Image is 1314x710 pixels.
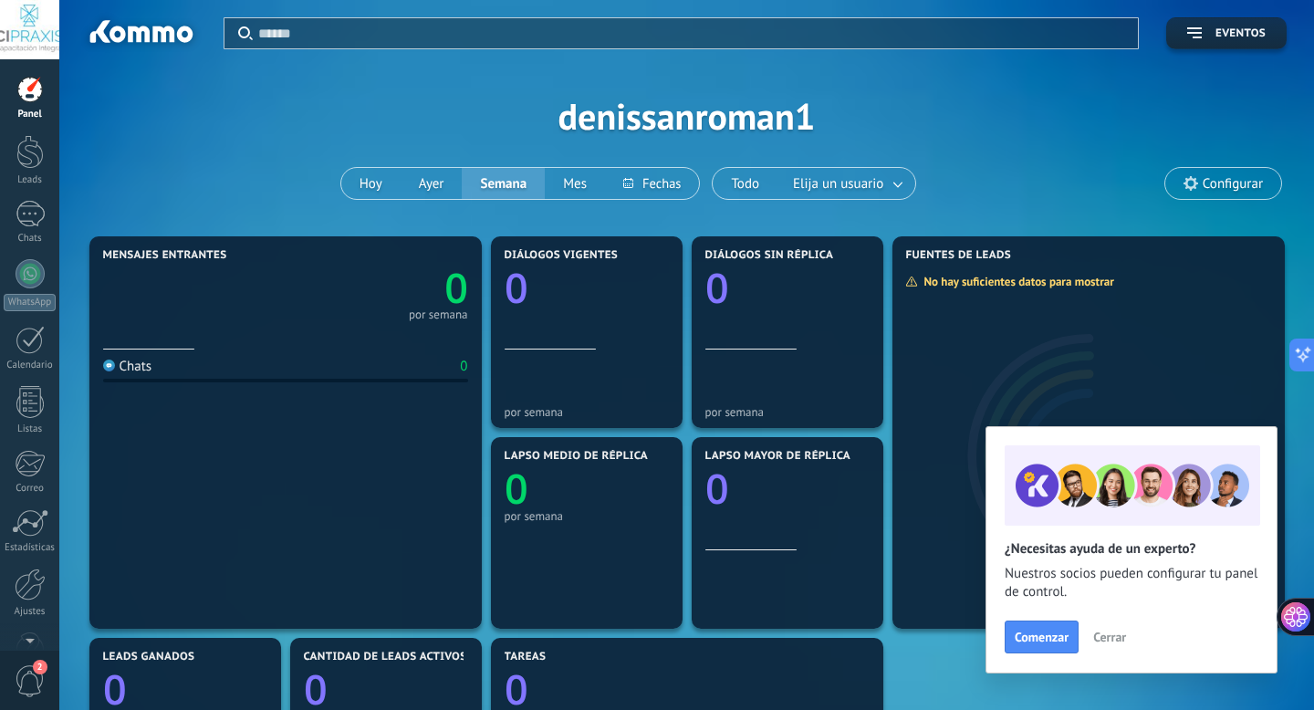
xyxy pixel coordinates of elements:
[705,405,870,419] div: por semana
[4,483,57,495] div: Correo
[103,358,152,375] div: Chats
[605,168,699,199] button: Fechas
[505,405,669,419] div: por semana
[304,651,467,663] span: Cantidad de leads activos
[4,423,57,435] div: Listas
[505,260,528,316] text: 0
[1005,565,1258,601] span: Nuestros socios pueden configurar tu panel de control.
[103,249,227,262] span: Mensajes entrantes
[1005,621,1079,653] button: Comenzar
[1215,27,1266,40] span: Eventos
[705,461,729,517] text: 0
[286,260,468,316] a: 0
[401,168,463,199] button: Ayer
[341,168,401,199] button: Hoy
[505,450,649,463] span: Lapso medio de réplica
[460,358,467,375] div: 0
[777,168,915,199] button: Elija un usuario
[1203,176,1263,192] span: Configurar
[505,651,547,663] span: Tareas
[409,310,468,319] div: por semana
[444,260,468,316] text: 0
[1015,631,1069,643] span: Comenzar
[906,249,1012,262] span: Fuentes de leads
[4,606,57,618] div: Ajustes
[705,249,834,262] span: Diálogos sin réplica
[545,168,605,199] button: Mes
[713,168,777,199] button: Todo
[103,360,115,371] img: Chats
[705,260,729,316] text: 0
[1166,17,1287,49] button: Eventos
[33,660,47,674] span: 2
[505,509,669,523] div: por semana
[4,542,57,554] div: Estadísticas
[4,174,57,186] div: Leads
[462,168,545,199] button: Semana
[505,461,528,517] text: 0
[4,294,56,311] div: WhatsApp
[905,274,1127,289] div: No hay suficientes datos para mostrar
[4,233,57,245] div: Chats
[1085,623,1134,651] button: Cerrar
[103,651,195,663] span: Leads ganados
[4,360,57,371] div: Calendario
[505,249,619,262] span: Diálogos vigentes
[1005,540,1258,558] h2: ¿Necesitas ayuda de un experto?
[789,172,887,196] span: Elija un usuario
[1093,631,1126,643] span: Cerrar
[705,450,850,463] span: Lapso mayor de réplica
[4,109,57,120] div: Panel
